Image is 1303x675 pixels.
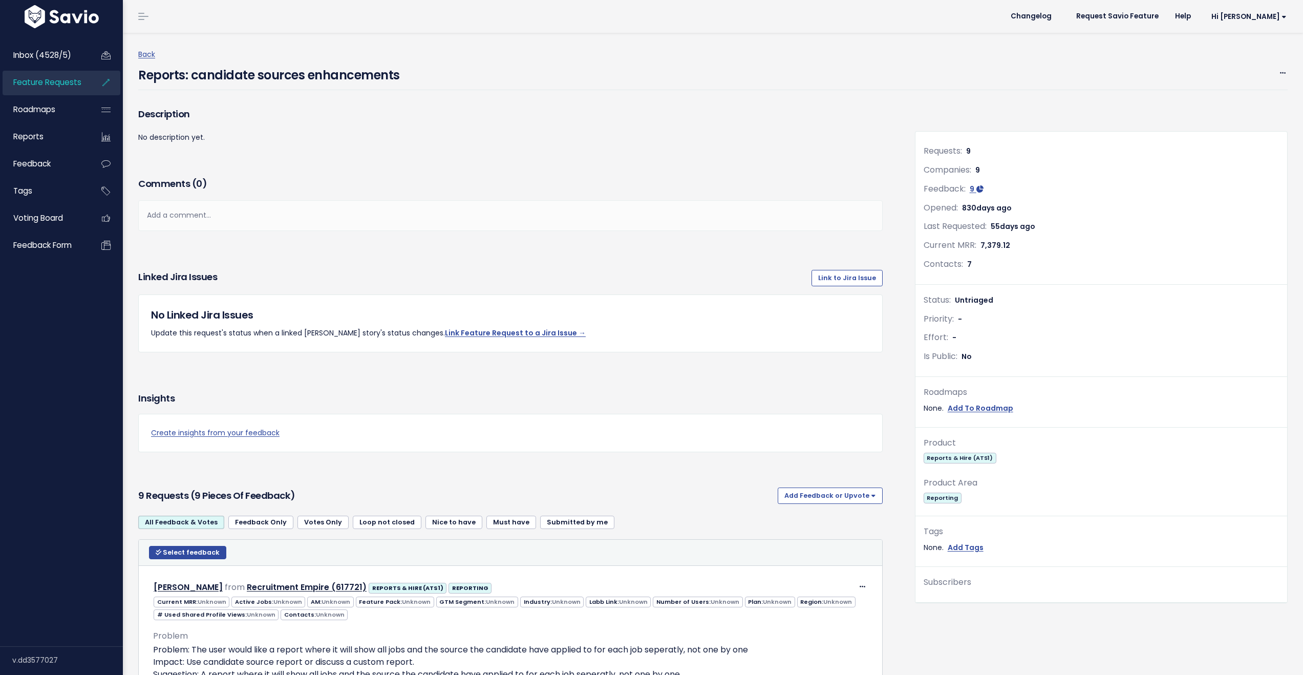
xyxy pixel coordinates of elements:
span: Contacts: [281,609,348,620]
span: Unknown [823,598,852,606]
div: Product [924,436,1279,451]
span: Feature Pack: [356,597,434,607]
a: Feedback [3,152,85,176]
span: 7,379.12 [980,240,1010,250]
span: Priority: [924,313,954,325]
span: Companies: [924,164,971,176]
span: Labb Link: [586,597,651,607]
a: Roadmaps [3,98,85,121]
h5: No Linked Jira Issues [151,307,870,323]
span: GTM Segment: [436,597,518,607]
a: Feedback Only [228,516,293,529]
span: Active Jobs: [231,597,305,607]
span: Problem [153,630,188,642]
span: Last Requested: [924,220,987,232]
a: Add To Roadmap [948,402,1013,415]
span: Status: [924,294,951,306]
span: # Used Shared Profile Views: [154,609,279,620]
span: Region: [797,597,856,607]
div: Add a comment... [138,200,883,230]
span: Unknown [619,598,648,606]
a: Hi [PERSON_NAME] [1199,9,1295,25]
span: Feedback: [924,183,966,195]
a: Add Tags [948,541,984,554]
a: [PERSON_NAME] [154,581,223,593]
a: Feedback form [3,234,85,257]
span: Feedback form [13,240,72,250]
strong: REPORTING [452,584,488,592]
span: Reports & Hire (ATS1) [924,453,996,463]
a: Voting Board [3,206,85,230]
h3: 9 Requests (9 pieces of Feedback) [138,489,774,503]
span: Plan: [745,597,795,607]
span: - [952,332,956,343]
p: Update this request's status when a linked [PERSON_NAME] story's status changes. [151,327,870,340]
a: Inbox (4528/5) [3,44,85,67]
a: Votes Only [297,516,349,529]
span: Unknown [247,610,275,619]
span: 7 [967,259,972,269]
div: v.dd3577027 [12,647,123,673]
span: Opened: [924,202,958,214]
span: 9 [970,184,974,194]
span: Tags [13,185,32,196]
span: Unknown [316,610,345,619]
span: Unknown [552,598,581,606]
a: Back [138,49,155,59]
span: Current MRR: [154,597,229,607]
span: 830 [962,203,1012,213]
span: Unknown [322,598,350,606]
a: Must have [486,516,536,529]
span: Voting Board [13,213,63,223]
span: 9 [966,146,971,156]
span: Hi [PERSON_NAME] [1211,13,1287,20]
span: Unknown [763,598,792,606]
a: Loop not closed [353,516,421,529]
img: logo-white.9d6f32f41409.svg [22,5,101,28]
span: No [962,351,972,362]
span: Industry: [520,597,584,607]
span: Changelog [1011,13,1052,20]
h4: Reports: candidate sources enhancements [138,61,400,85]
span: Reports [13,131,44,142]
span: 55 [991,221,1035,231]
h3: Description [138,107,883,121]
a: All Feedback & Votes [138,516,224,529]
span: Contacts: [924,258,963,270]
div: Tags [924,524,1279,539]
span: Requests: [924,145,962,157]
span: Roadmaps [13,104,55,115]
span: 0 [196,177,202,190]
span: Current MRR: [924,239,976,251]
span: Untriaged [955,295,993,305]
span: Reporting [924,493,962,503]
span: from [225,581,245,593]
div: None. [924,402,1279,415]
a: 9 [970,184,984,194]
span: days ago [976,203,1012,213]
div: Roadmaps [924,385,1279,400]
a: Nice to have [425,516,482,529]
span: Effort: [924,331,948,343]
strong: REPORTS & HIRE (ATS1) [372,584,443,592]
span: Unknown [273,598,302,606]
div: Product Area [924,476,1279,491]
span: Unknown [402,598,431,606]
a: Request Savio Feature [1068,9,1167,24]
span: AM: [307,597,353,607]
span: Unknown [198,598,226,606]
a: Link Feature Request to a Jira Issue → [445,328,586,338]
a: Help [1167,9,1199,24]
span: Unknown [711,598,739,606]
a: Submitted by me [540,516,614,529]
a: Tags [3,179,85,203]
span: days ago [1000,221,1035,231]
span: Unknown [486,598,515,606]
span: Subscribers [924,576,971,588]
a: Link to Jira Issue [811,270,883,286]
p: No description yet. [138,131,883,144]
a: Recruitment Empire (617721) [247,581,367,593]
span: Inbox (4528/5) [13,50,71,60]
span: - [958,314,962,324]
h3: Linked Jira issues [138,270,217,286]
